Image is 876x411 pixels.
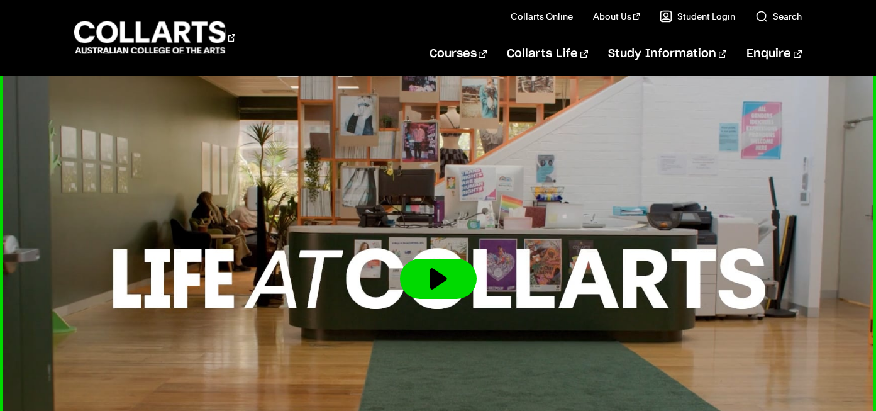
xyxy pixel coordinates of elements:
a: Collarts Life [507,33,588,75]
a: About Us [593,10,640,23]
a: Study Information [608,33,726,75]
div: Go to homepage [74,20,235,55]
a: Search [755,10,802,23]
a: Collarts Online [511,10,573,23]
a: Student Login [660,10,735,23]
a: Enquire [746,33,801,75]
a: Courses [430,33,487,75]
